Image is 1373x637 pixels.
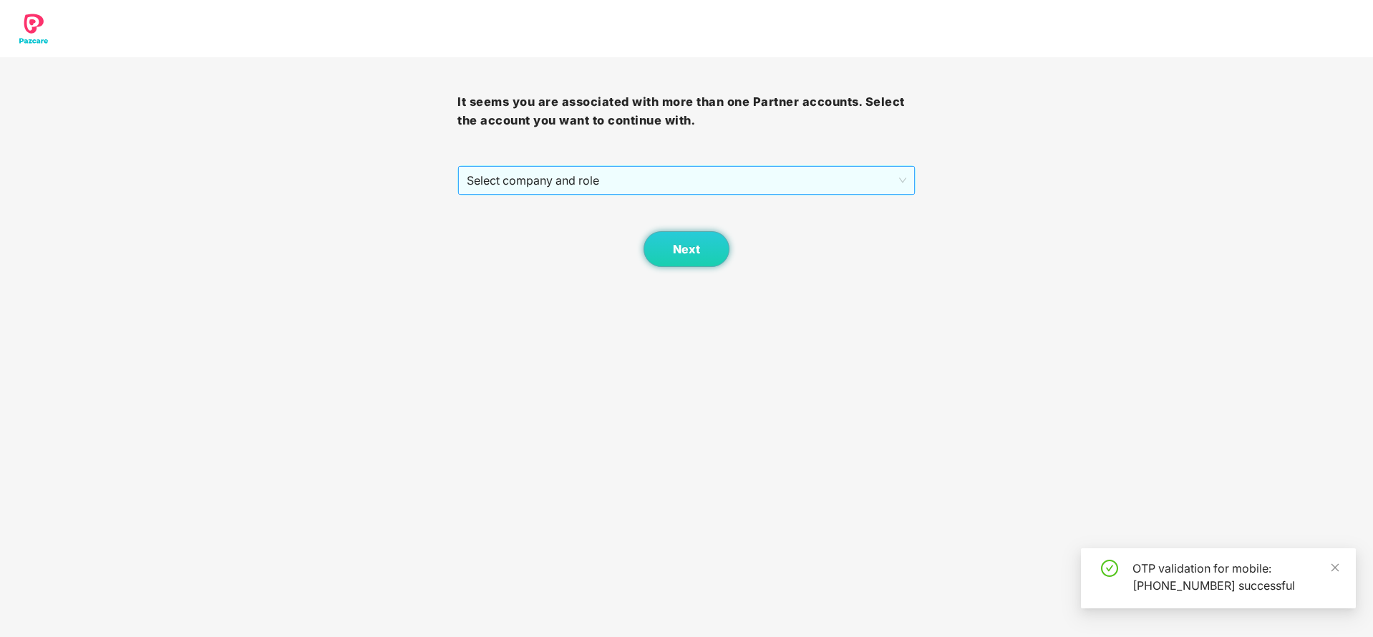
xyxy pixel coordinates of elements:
span: check-circle [1101,560,1118,577]
button: Next [644,231,729,267]
span: close [1330,563,1340,573]
span: Select company and role [467,167,906,194]
div: OTP validation for mobile: [PHONE_NUMBER] successful [1132,560,1339,594]
h3: It seems you are associated with more than one Partner accounts. Select the account you want to c... [457,93,915,130]
span: Next [673,243,700,256]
